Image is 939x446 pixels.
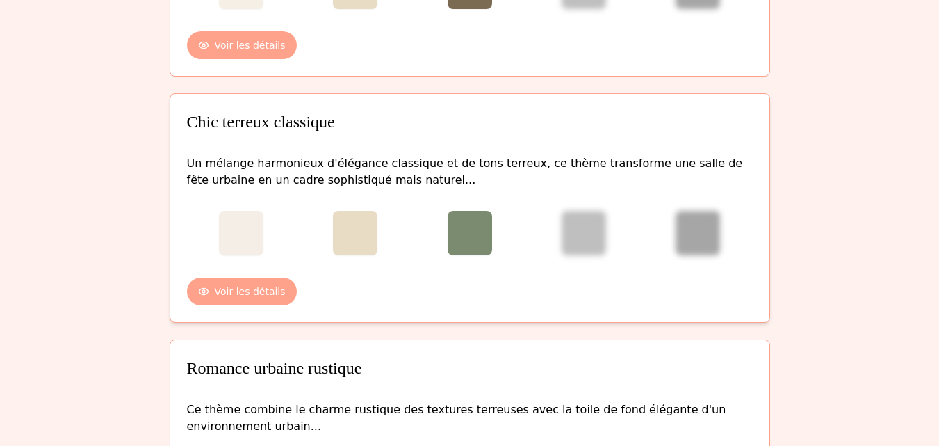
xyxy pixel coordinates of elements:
font: Romance urbaine rustique [187,359,362,377]
font: Un mélange harmonieux d'élégance classique et de tons terreux, ce thème transforme une salle de f... [187,157,743,186]
font: Voir les détails [215,286,286,297]
font: Voir les détails [215,40,286,51]
font: .. [468,173,475,186]
font: Ce thème combine le charme rustique des textures terreuses avec la toile de fond élégante d'un en... [187,403,726,433]
font: Chic terreux classique [187,113,335,131]
font: .. [314,420,321,433]
button: Voir les détails [187,278,297,305]
button: Voir les détails [187,31,297,59]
